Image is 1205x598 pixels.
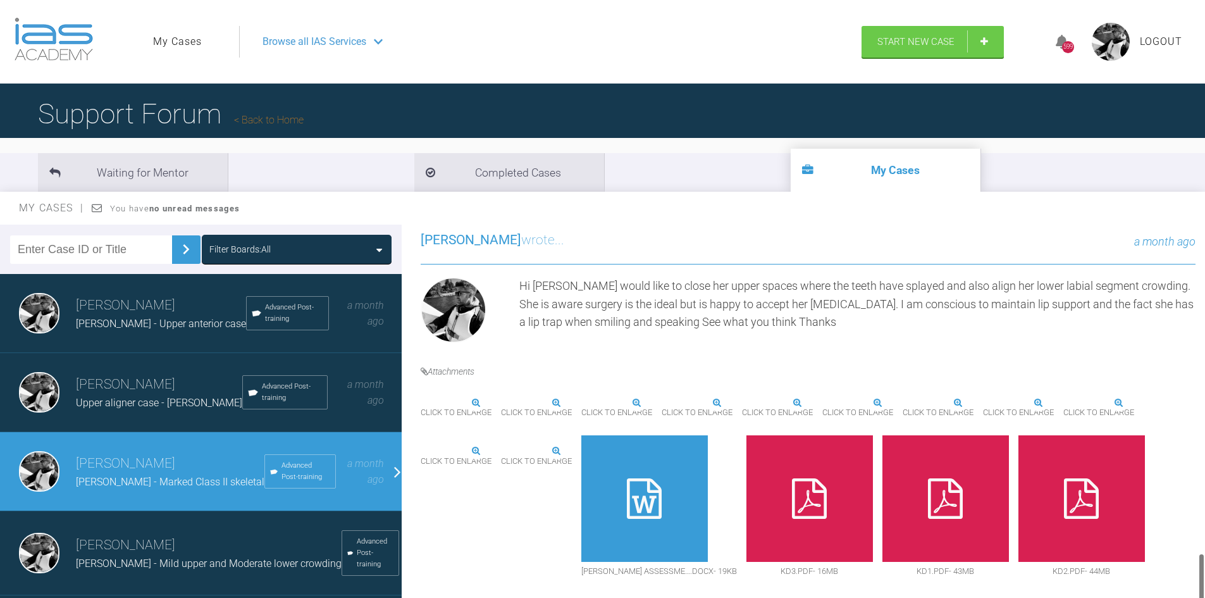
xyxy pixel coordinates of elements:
span: Click to enlarge [421,403,491,423]
span: kd1.pdf - 43MB [882,562,1009,582]
span: Click to enlarge [501,403,572,423]
span: [PERSON_NAME] - Upper anterior case [76,318,246,330]
span: My Cases [19,202,84,214]
span: Click to enlarge [903,403,973,423]
span: Browse all IAS Services [263,34,366,50]
span: a month ago [347,378,384,407]
span: [PERSON_NAME] assessme….docx - 19KB [581,562,737,582]
h3: [PERSON_NAME] [76,374,242,396]
div: Hi [PERSON_NAME] would like to close her upper spaces where the teeth have splayed and also align... [519,277,1196,348]
span: Click to enlarge [742,403,813,423]
a: Logout [1140,34,1182,50]
span: [PERSON_NAME] - Marked Class II skeletal [76,476,264,488]
img: David Birkin [19,293,59,333]
div: 599 [1062,41,1074,53]
span: Click to enlarge [581,403,652,423]
h4: Attachments [421,364,1196,378]
span: kd3.pdf - 16MB [746,562,873,582]
h3: [PERSON_NAME] [76,535,342,556]
a: My Cases [153,34,202,50]
li: My Cases [791,149,980,192]
li: Waiting for Mentor [38,153,228,192]
a: Back to Home [234,114,304,126]
img: David Birkin [19,533,59,573]
span: Advanced Post-training [262,381,322,404]
li: Completed Cases [414,153,604,192]
span: a month ago [347,458,384,486]
span: a month ago [347,299,384,328]
img: David Birkin [19,372,59,413]
input: Enter Case ID or Title [10,235,172,264]
div: Filter Boards: All [209,242,271,256]
span: a month ago [1134,235,1196,248]
span: Click to enlarge [822,403,893,423]
a: Start New Case [862,26,1004,58]
span: kd2.pdf - 44MB [1018,562,1145,582]
img: David Birkin [19,451,59,492]
img: profile.png [1092,23,1130,61]
span: Start New Case [877,36,955,47]
h3: [PERSON_NAME] [76,453,264,475]
h1: Support Forum [38,92,304,136]
img: chevronRight.28bd32b0.svg [176,239,196,259]
span: Click to enlarge [662,403,732,423]
span: Click to enlarge [421,452,491,471]
h3: [PERSON_NAME] [76,295,246,316]
span: You have [110,204,240,213]
span: Click to enlarge [983,403,1054,423]
img: David Birkin [421,277,486,343]
strong: no unread messages [149,204,240,213]
h3: wrote... [421,230,564,251]
span: [PERSON_NAME] [421,232,521,247]
span: [PERSON_NAME] - Mild upper and Moderate lower crowding [76,558,342,570]
img: logo-light.3e3ef733.png [15,18,93,61]
span: Upper aligner case - [PERSON_NAME] [76,397,242,409]
span: Advanced Post-training [265,302,323,325]
span: Click to enlarge [501,452,572,471]
span: Advanced Post-training [357,536,393,570]
span: Advanced Post-training [281,460,330,483]
span: Click to enlarge [1063,403,1134,423]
